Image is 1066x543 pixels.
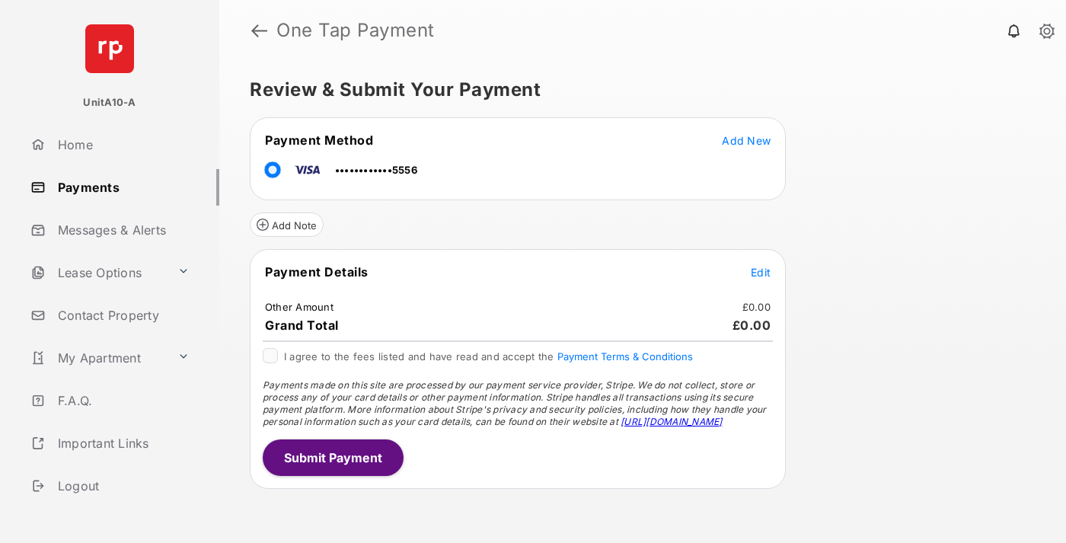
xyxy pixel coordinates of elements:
[263,439,404,476] button: Submit Payment
[751,266,771,279] span: Edit
[24,382,219,419] a: F.A.Q.
[265,264,369,279] span: Payment Details
[263,379,767,427] span: Payments made on this site are processed by our payment service provider, Stripe. We do not colle...
[24,425,196,462] a: Important Links
[265,318,339,333] span: Grand Total
[621,416,722,427] a: [URL][DOMAIN_NAME]
[250,81,1023,99] h5: Review & Submit Your Payment
[722,133,771,148] button: Add New
[722,134,771,147] span: Add New
[24,212,219,248] a: Messages & Alerts
[742,300,771,314] td: £0.00
[250,212,324,237] button: Add Note
[335,164,417,176] span: ••••••••••••5556
[24,340,171,376] a: My Apartment
[83,95,136,110] p: UnitA10-A
[85,24,134,73] img: svg+xml;base64,PHN2ZyB4bWxucz0iaHR0cDovL3d3dy53My5vcmcvMjAwMC9zdmciIHdpZHRoPSI2NCIgaGVpZ2h0PSI2NC...
[751,264,771,279] button: Edit
[265,133,373,148] span: Payment Method
[557,350,693,363] button: I agree to the fees listed and have read and accept the
[732,318,771,333] span: £0.00
[24,126,219,163] a: Home
[24,468,219,504] a: Logout
[276,21,435,40] strong: One Tap Payment
[284,350,693,363] span: I agree to the fees listed and have read and accept the
[24,297,219,334] a: Contact Property
[264,300,334,314] td: Other Amount
[24,254,171,291] a: Lease Options
[24,169,219,206] a: Payments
